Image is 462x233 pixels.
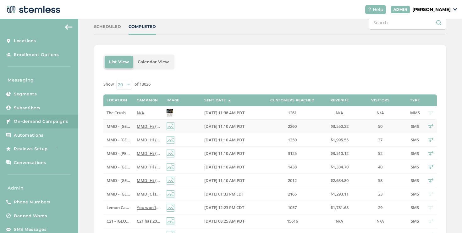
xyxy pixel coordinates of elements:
[409,205,421,210] label: SMS
[137,123,397,129] span: MMD: Hi {first_name}! MMD is offering BOGO 40% OFF STOREWIDE (all products & brands) until the en...
[264,151,321,156] label: 3125
[377,218,384,224] span: N/A
[264,164,321,170] label: 1438
[377,110,384,116] span: N/A
[358,110,402,116] label: N/A
[204,218,245,224] span: [DATE] 08:25 AM PDT
[14,226,47,233] span: SMS Messages
[336,110,343,116] span: N/A
[5,3,60,16] img: logo-dark-0685b13c.svg
[107,178,130,183] label: MMD - Hollywood
[204,123,245,129] span: [DATE] 11:10 AM PDT
[368,8,371,11] img: icon-help-white-03924b79.svg
[137,191,160,197] label: MMD JC is slashing prices! 20% OFF Storewide CODE:20OFF Unlimited time use! Click for details! 65...
[167,190,174,198] img: icon-img-d887fa0c.svg
[137,164,160,170] label: MMD: Hi {first_name}! MMD is offering BOGO 40% OFF STOREWIDE (all products & brands) until the en...
[204,110,258,116] label: 08/20/2025 11:38 AM PDT
[336,218,343,224] span: N/A
[105,56,133,68] li: List View
[331,205,349,210] span: $1,781.68
[288,205,297,210] span: 1057
[137,205,160,210] label: You won't want to miss today's fresh drops & specials here at Lemon Glenpool :) Reply END to cancel
[327,151,352,156] label: $3,510.12
[135,81,151,88] label: of 13026
[204,110,245,116] span: [DATE] 11:38 AM PDT
[431,203,462,233] iframe: Chat Widget
[411,205,419,210] span: SMS
[167,109,173,117] img: 7j7lBOCGIaGLdz9qvCTBexSpYthHhn5ktW4VdfG.jpg
[331,137,349,143] span: $1,995.55
[378,191,382,197] span: 23
[107,110,126,116] span: The Crush
[358,205,402,210] label: 29
[411,164,419,170] span: SMS
[204,124,258,129] label: 08/20/2025 11:10 AM PDT
[378,123,382,129] span: 50
[107,137,162,143] span: MMD - [GEOGRAPHIC_DATA]
[327,219,352,224] label: N/A
[137,137,397,143] span: MMD: Hi {first_name}! MMD is offering BOGO 40% OFF STOREWIDE (all products & brands) until the en...
[288,178,297,183] span: 2012
[107,164,162,170] span: MMD - [GEOGRAPHIC_DATA]
[137,178,397,183] span: MMD: Hi {first_name}! MMD is offering BOGO 40% OFF STOREWIDE (all products & brands) until the en...
[137,110,144,116] span: N/A
[107,151,130,156] label: MMD - Marina Del Rey
[270,98,315,102] label: Customers Reached
[107,124,130,129] label: MMD - Redwood City
[327,124,352,129] label: $3,550.22
[373,6,383,13] span: Help
[137,178,160,183] label: MMD: Hi {first_name}! MMD is offering BOGO 40% OFF STOREWIDE (all products & brands) until the en...
[411,123,419,129] span: SMS
[391,6,410,13] div: ADMIN
[137,151,160,156] label: MMD: Hi {first_name}! MMD is offering BOGO 40% OFF STOREWIDE (all products & brands) until the en...
[264,110,321,116] label: 1261
[107,98,127,102] label: Location
[228,100,231,101] img: icon-sort-1e1d7615.svg
[409,151,421,156] label: SMS
[409,191,421,197] label: SMS
[288,151,297,156] span: 3125
[14,213,47,219] span: Banned Words
[264,178,321,183] label: 2012
[14,199,51,205] span: Phone Numbers
[107,178,162,183] span: MMD - [GEOGRAPHIC_DATA]
[358,164,402,170] label: 40
[14,91,37,97] span: Segments
[287,218,298,224] span: 15616
[204,219,258,224] label: 08/20/2025 08:25 AM PDT
[204,151,245,156] span: [DATE] 11:10 AM PDT
[167,204,174,212] img: icon-img-d887fa0c.svg
[288,164,297,170] span: 1438
[137,218,302,224] span: C21 has 20% OFF Everything [DATE]! Follow link for more details:) Reply END to cancel
[14,146,48,152] span: Reviews Setup
[14,118,68,125] span: On-demand Campaigns
[137,98,158,102] label: Campaign
[107,205,157,210] span: Lemon Cannabis Glenpool
[204,178,258,183] label: 08/20/2025 11:10 AM PDT
[409,178,421,183] label: SMS
[204,191,258,197] label: 08/20/2025 01:33 PM EDT
[52,143,65,155] img: glitter-stars-b7820f95.gif
[288,137,297,143] span: 1350
[327,205,352,210] label: $1,781.68
[411,151,419,156] span: SMS
[107,123,162,129] span: MMD - [GEOGRAPHIC_DATA]
[107,191,130,197] label: MMD - Jersey City
[327,110,352,116] label: N/A
[107,191,162,197] span: MMD - [GEOGRAPHIC_DATA]
[288,191,297,197] span: 2165
[409,110,421,116] label: MMS
[412,6,451,13] p: [PERSON_NAME]
[204,205,244,210] span: [DATE] 12:23 PM CDT
[167,163,174,171] img: icon-img-d887fa0c.svg
[137,164,397,170] span: MMD: Hi {first_name}! MMD is offering BOGO 40% OFF STOREWIDE (all products & brands) until the en...
[167,122,174,130] img: icon-img-d887fa0c.svg
[107,164,130,170] label: MMD - Long Beach
[369,15,446,30] input: Search
[204,137,245,143] span: [DATE] 11:10 AM PDT
[411,218,419,224] span: SMS
[107,137,130,143] label: MMD - North Hollywood
[264,205,321,210] label: 1057
[410,98,420,102] label: Type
